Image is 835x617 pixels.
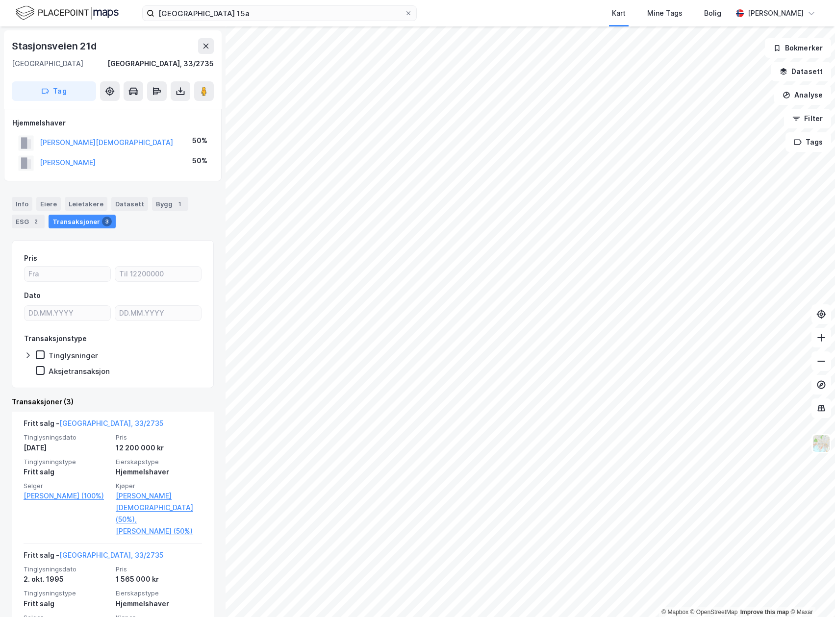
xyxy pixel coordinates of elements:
div: [PERSON_NAME] [748,7,804,19]
div: Fritt salg - [24,549,163,565]
button: Analyse [774,85,831,105]
div: Transaksjoner (3) [12,396,214,408]
span: Tinglysningsdato [24,565,110,573]
div: 12 200 000 kr [116,442,202,454]
div: Aksjetransaksjon [49,367,110,376]
button: Filter [784,109,831,128]
div: Tinglysninger [49,351,98,360]
span: Tinglysningsdato [24,433,110,442]
a: [GEOGRAPHIC_DATA], 33/2735 [59,419,163,427]
div: Mine Tags [647,7,683,19]
div: Bolig [704,7,721,19]
div: Kart [612,7,626,19]
div: [GEOGRAPHIC_DATA], 33/2735 [107,58,214,70]
div: Fritt salg - [24,418,163,433]
div: 50% [192,135,207,147]
input: DD.MM.YYYY [115,306,201,321]
button: Tag [12,81,96,101]
div: 50% [192,155,207,167]
div: Dato [24,290,41,301]
div: Datasett [111,197,148,211]
div: Stasjonsveien 21d [12,38,99,54]
span: Pris [116,433,202,442]
div: [GEOGRAPHIC_DATA] [12,58,83,70]
a: [PERSON_NAME] (100%) [24,490,110,502]
a: [PERSON_NAME] (50%) [116,525,202,537]
div: Eiere [36,197,61,211]
button: Bokmerker [765,38,831,58]
div: [DATE] [24,442,110,454]
input: Fra [25,267,110,281]
div: Transaksjoner [49,215,116,228]
input: Til 12200000 [115,267,201,281]
input: DD.MM.YYYY [25,306,110,321]
span: Tinglysningstype [24,458,110,466]
a: OpenStreetMap [690,609,738,616]
div: Hjemmelshaver [116,466,202,478]
span: Kjøper [116,482,202,490]
iframe: Chat Widget [786,570,835,617]
img: Z [812,434,831,453]
div: Transaksjonstype [24,333,87,345]
div: 3 [102,217,112,226]
div: Fritt salg [24,466,110,478]
a: Improve this map [740,609,789,616]
span: Selger [24,482,110,490]
a: [GEOGRAPHIC_DATA], 33/2735 [59,551,163,559]
div: 1 565 000 kr [116,573,202,585]
div: ESG [12,215,45,228]
span: Pris [116,565,202,573]
img: logo.f888ab2527a4732fd821a326f86c7f29.svg [16,4,119,22]
span: Eierskapstype [116,589,202,597]
a: [PERSON_NAME][DEMOGRAPHIC_DATA] (50%), [116,490,202,525]
div: 2. okt. 1995 [24,573,110,585]
div: 2 [31,217,41,226]
div: Hjemmelshaver [12,117,213,129]
a: Mapbox [661,609,688,616]
div: 1 [175,199,184,209]
div: Hjemmelshaver [116,598,202,610]
span: Tinglysningstype [24,589,110,597]
span: Eierskapstype [116,458,202,466]
div: Fritt salg [24,598,110,610]
input: Søk på adresse, matrikkel, gårdeiere, leietakere eller personer [154,6,405,21]
div: Info [12,197,32,211]
div: Kontrollprogram for chat [786,570,835,617]
div: Pris [24,252,37,264]
div: Bygg [152,197,188,211]
button: Tags [785,132,831,152]
button: Datasett [771,62,831,81]
div: Leietakere [65,197,107,211]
